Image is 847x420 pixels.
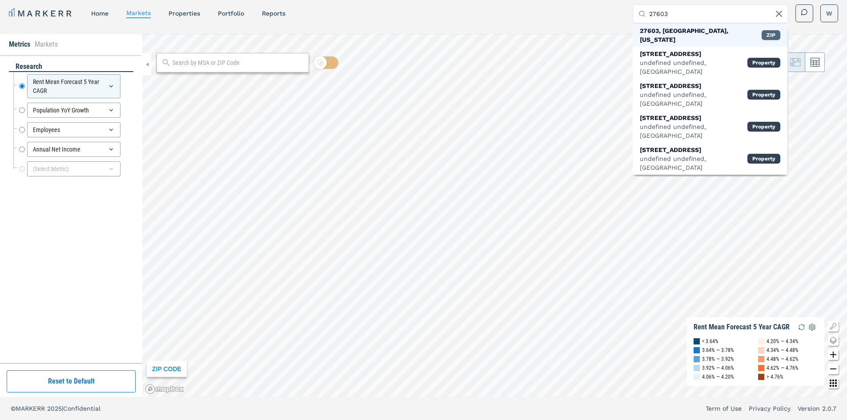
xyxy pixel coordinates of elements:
[27,142,120,157] div: Annual Net Income
[91,10,108,17] a: home
[828,349,839,360] button: Zoom in map button
[633,24,787,175] div: Suggestions
[640,154,747,172] div: undefined undefined, [GEOGRAPHIC_DATA]
[798,404,836,413] a: Version 2.0.7
[640,58,747,76] div: undefined undefined, [GEOGRAPHIC_DATA]
[649,5,783,23] input: Search by MSA, ZIP, Property Name, or Address
[640,145,747,154] div: [STREET_ADDRESS]
[828,364,839,374] button: Zoom out map button
[9,62,133,72] div: research
[640,90,747,108] div: undefined undefined, [GEOGRAPHIC_DATA]
[747,154,780,164] div: Property
[633,24,787,47] div: ZIP: 27603, Raleigh, North Carolina
[633,111,787,143] div: Property: 222 N. West Street , Raleigh, NC 27603
[820,4,838,22] button: W
[218,10,244,17] a: Portfolio
[173,58,304,68] input: Search by MSA or ZIP Code
[694,323,790,332] div: Rent Mean Forecast 5 Year CAGR
[262,10,285,17] a: reports
[828,321,839,332] button: Show/Hide Legend Map Button
[27,161,120,176] div: (Select Metric)
[702,355,734,364] div: 3.78% — 3.92%
[640,26,762,44] div: 27603, [GEOGRAPHIC_DATA], [US_STATE]
[640,81,747,90] div: [STREET_ADDRESS]
[9,39,30,50] li: Metrics
[147,361,187,377] div: ZIP CODE
[169,10,200,17] a: properties
[828,378,839,388] button: Other options map button
[702,346,734,355] div: 3.64% — 3.78%
[633,79,787,111] div: Property: 222 N West StreetRaleigh, NC 27603
[702,364,734,372] div: 3.92% — 4.06%
[702,337,719,346] div: < 3.64%
[747,90,780,100] div: Property
[640,122,747,140] div: undefined undefined, [GEOGRAPHIC_DATA]
[767,372,783,381] div: > 4.76%
[749,404,791,413] a: Privacy Policy
[796,322,807,332] img: Reload Legend
[47,405,63,412] span: 2025 |
[633,143,787,175] div: Property: 255 Princeton StChelmsford, MA 27603
[145,384,184,394] a: Mapbox logo
[142,34,847,397] canvas: Map
[27,74,120,98] div: Rent Mean Forecast 5 Year CAGR
[706,404,742,413] a: Term of Use
[640,113,747,122] div: [STREET_ADDRESS]
[828,335,839,346] button: Change style map button
[640,49,747,58] div: [STREET_ADDRESS]
[747,58,780,68] div: Property
[807,322,818,332] img: Settings
[11,405,16,412] span: ©
[27,103,120,118] div: Population YoY Growth
[767,337,799,346] div: 4.20% — 4.34%
[767,346,799,355] div: 4.34% — 4.48%
[9,7,73,20] a: MARKERR
[7,370,136,392] button: Reset to Default
[126,9,151,16] a: markets
[767,364,799,372] div: 4.62% — 4.76%
[27,122,120,137] div: Employees
[16,405,47,412] span: MARKERR
[35,39,58,50] li: Markets
[633,47,787,79] div: Property: 650 West North Street , Raleigh, NC 27603
[826,9,832,18] span: W
[767,355,799,364] div: 4.48% — 4.62%
[702,372,734,381] div: 4.06% — 4.20%
[762,30,780,40] div: ZIP
[63,405,100,412] span: Confidential
[747,122,780,132] div: Property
